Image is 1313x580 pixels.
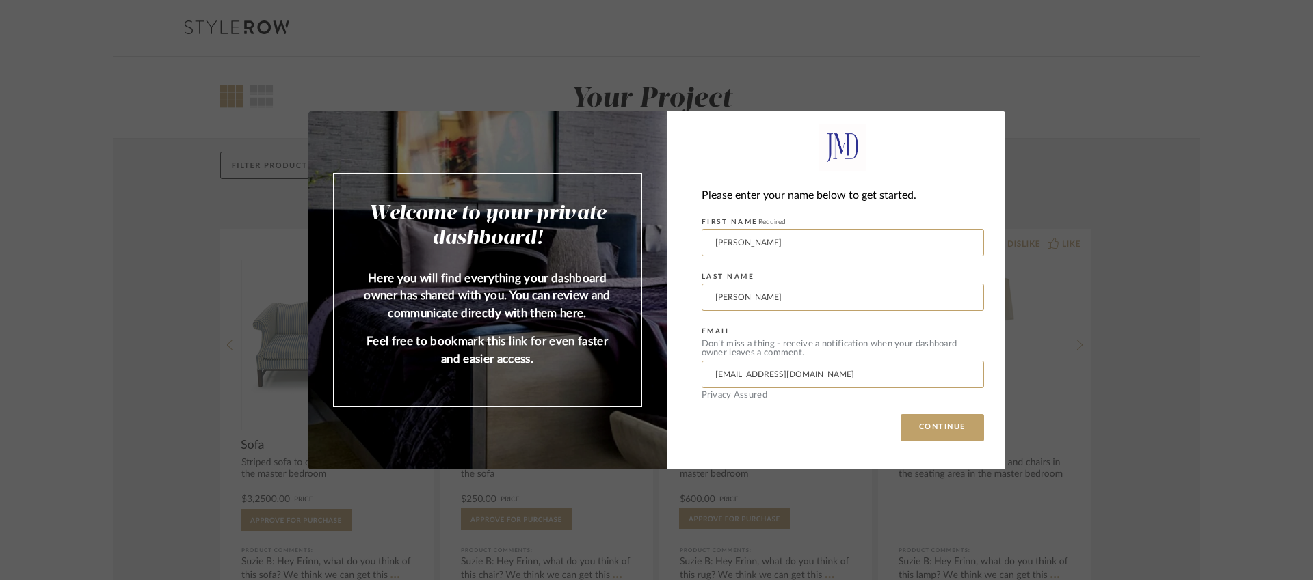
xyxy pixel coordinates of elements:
[702,361,984,388] input: Enter Email
[702,391,984,400] div: Privacy Assured
[702,187,984,205] div: Please enter your name below to get started.
[702,218,786,226] label: FIRST NAME
[702,340,984,357] div: Don’t miss a thing - receive a notification when your dashboard owner leaves a comment.
[362,202,613,251] h2: Welcome to your private dashboard!
[758,219,786,225] span: Required
[702,327,731,335] label: EMAIL
[362,333,613,368] p: Feel free to bookmark this link for even faster and easier access.
[901,414,984,441] button: CONTINUE
[362,270,613,322] p: Here you will find everything your dashboard owner has shared with you. You can review and commun...
[702,273,755,281] label: LAST NAME
[702,284,984,311] input: Enter Last Name
[702,229,984,256] input: Enter First Name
